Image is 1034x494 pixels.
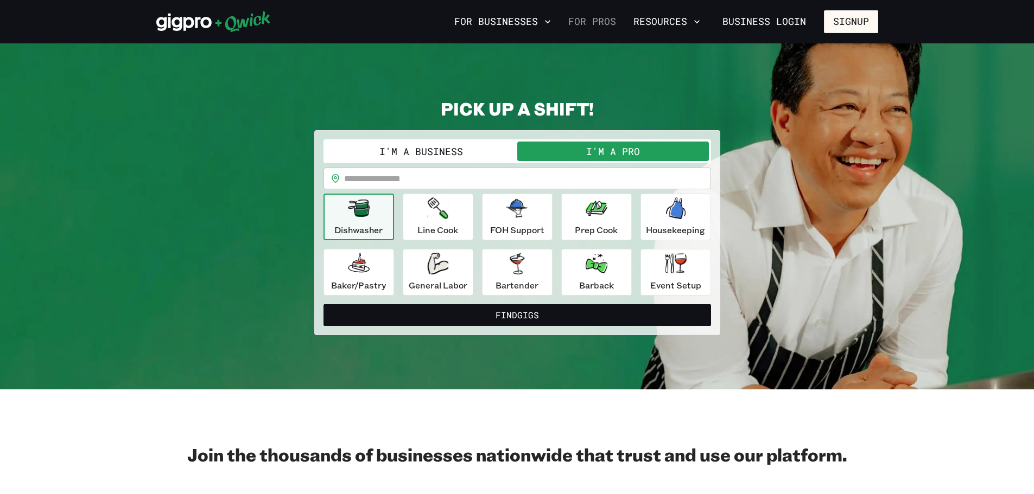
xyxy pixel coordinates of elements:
p: Baker/Pastry [331,279,386,292]
p: FOH Support [490,223,544,236]
p: Event Setup [650,279,701,292]
button: Prep Cook [561,194,632,240]
p: Bartender [496,279,538,292]
button: Dishwasher [323,194,394,240]
h2: Join the thousands of businesses nationwide that trust and use our platform. [156,444,878,465]
a: Business Login [713,10,815,33]
a: For Pros [564,12,620,31]
button: Event Setup [640,249,711,296]
button: FindGigs [323,304,711,326]
button: Resources [629,12,705,31]
p: Housekeeping [646,223,705,236]
p: Prep Cook [575,223,618,236]
p: Dishwasher [334,223,383,236]
button: I'm a Pro [517,142,709,161]
p: Barback [579,279,614,292]
button: Signup [824,10,878,33]
button: I'm a Business [326,142,517,161]
button: Bartender [482,249,553,296]
p: General Labor [409,279,467,292]
button: For Businesses [450,12,555,31]
button: Baker/Pastry [323,249,394,296]
button: Housekeeping [640,194,711,240]
button: FOH Support [482,194,553,240]
button: General Labor [403,249,473,296]
button: Line Cook [403,194,473,240]
p: Line Cook [417,223,458,236]
h2: PICK UP A SHIFT! [314,98,720,119]
button: Barback [561,249,632,296]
